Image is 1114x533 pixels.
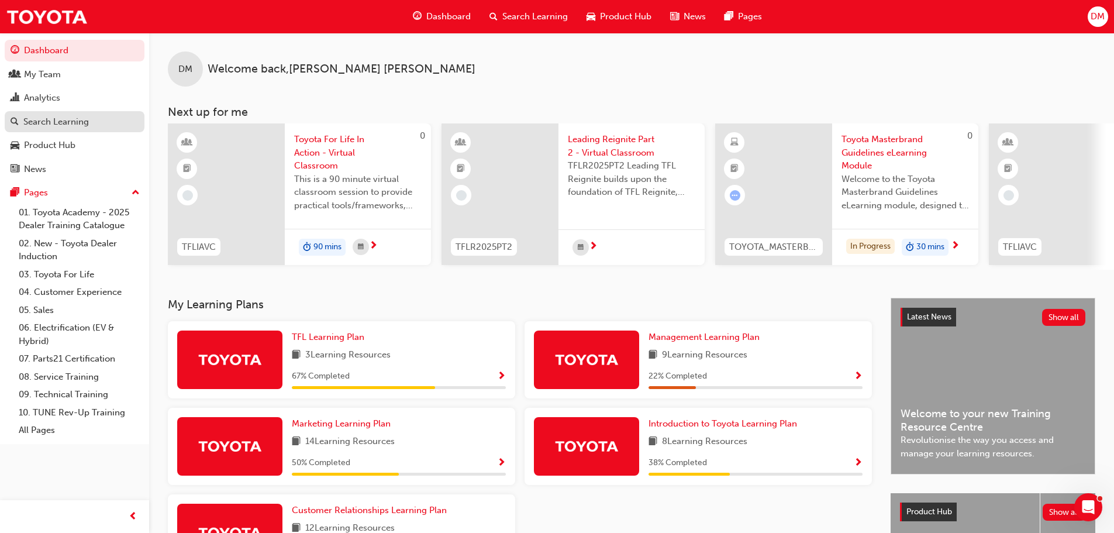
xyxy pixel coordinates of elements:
span: Welcome to the Toyota Masterbrand Guidelines eLearning module, designed to enhance your knowledge... [841,173,969,212]
span: 30 mins [916,240,944,254]
span: Leading Reignite Part 2 - Virtual Classroom [568,133,695,159]
span: Customer Relationships Learning Plan [292,505,447,515]
span: learningResourceType_INSTRUCTOR_LED-icon [183,135,191,150]
a: news-iconNews [661,5,715,29]
span: Introduction to Toyota Learning Plan [649,418,797,429]
a: 06. Electrification (EV & Hybrid) [14,319,144,350]
span: TFLIAVC [1003,240,1037,254]
span: Welcome to your new Training Resource Centre [901,407,1085,434]
button: Show Progress [497,456,506,470]
span: 50 % Completed [292,456,350,470]
span: Dashboard [426,10,471,23]
span: book-icon [649,435,657,449]
img: Trak [6,4,88,30]
span: guage-icon [11,46,19,56]
a: guage-iconDashboard [403,5,480,29]
button: DashboardMy TeamAnalyticsSearch LearningProduct HubNews [5,37,144,182]
span: Toyota For Life In Action - Virtual Classroom [294,133,422,173]
span: Marketing Learning Plan [292,418,391,429]
span: book-icon [292,348,301,363]
span: Pages [738,10,762,23]
span: 22 % Completed [649,370,707,383]
span: next-icon [951,241,960,252]
span: calendar-icon [358,240,364,255]
span: Toyota Masterbrand Guidelines eLearning Module [841,133,969,173]
a: TFLR2025PT2Leading Reignite Part 2 - Virtual ClassroomTFLR2025PT2 Leading TFL Reignite builds upo... [442,123,705,265]
span: learningRecordVerb_ATTEMPT-icon [730,190,740,201]
span: 8 Learning Resources [662,435,747,449]
span: learningRecordVerb_NONE-icon [182,190,193,201]
button: Show Progress [854,369,863,384]
a: 09. Technical Training [14,386,144,404]
h3: My Learning Plans [168,298,872,311]
span: learningRecordVerb_NONE-icon [456,190,467,201]
span: 0 [967,130,972,141]
img: Trak [554,436,619,456]
span: 3 Learning Resources [305,348,391,363]
span: Show Progress [497,458,506,469]
span: search-icon [11,117,19,128]
a: 0TOYOTA_MASTERBRAND_ELToyota Masterbrand Guidelines eLearning ModuleWelcome to the Toyota Masterb... [715,123,978,265]
span: pages-icon [11,188,19,198]
a: Latest NewsShow all [901,308,1085,326]
a: 07. Parts21 Certification [14,350,144,368]
img: Trak [198,349,262,370]
a: All Pages [14,421,144,439]
a: My Team [5,64,144,85]
span: car-icon [587,9,595,24]
a: Latest NewsShow allWelcome to your new Training Resource CentreRevolutionise the way you access a... [891,298,1095,474]
div: Search Learning [23,115,89,129]
a: TFL Learning Plan [292,331,369,344]
div: Product Hub [24,139,75,152]
a: Customer Relationships Learning Plan [292,504,451,517]
span: 90 mins [313,240,342,254]
span: next-icon [589,242,598,252]
span: Product Hub [600,10,651,23]
a: Management Learning Plan [649,331,764,344]
span: booktick-icon [730,161,739,177]
span: 67 % Completed [292,370,350,383]
button: Show all [1042,309,1086,326]
span: DM [1091,10,1105,23]
span: DM [178,63,192,76]
span: duration-icon [303,240,311,255]
a: 0TFLIAVCToyota For Life In Action - Virtual ClassroomThis is a 90 minute virtual classroom sessio... [168,123,431,265]
span: Welcome back , [PERSON_NAME] [PERSON_NAME] [208,63,475,76]
button: DM [1088,6,1108,27]
span: TFL Learning Plan [292,332,364,342]
span: Show Progress [854,372,863,382]
a: Analytics [5,87,144,109]
button: Pages [5,182,144,204]
span: Product Hub [906,507,952,517]
h3: Next up for me [149,105,1114,119]
div: News [24,163,46,176]
button: Show Progress [854,456,863,470]
a: 10. TUNE Rev-Up Training [14,404,144,422]
span: 14 Learning Resources [305,435,395,449]
span: chart-icon [11,93,19,104]
span: 9 Learning Resources [662,348,747,363]
button: Show Progress [497,369,506,384]
span: up-icon [132,185,140,201]
a: 05. Sales [14,301,144,319]
span: learningResourceType_INSTRUCTOR_LED-icon [1004,135,1012,150]
span: Show Progress [497,372,506,382]
span: TFLR2025PT2 Leading TFL Reignite builds upon the foundation of TFL Reignite, reaffirming our comm... [568,159,695,199]
a: search-iconSearch Learning [480,5,577,29]
a: Dashboard [5,40,144,61]
a: 02. New - Toyota Dealer Induction [14,235,144,266]
span: next-icon [369,241,378,252]
span: news-icon [11,164,19,175]
span: Latest News [907,312,951,322]
span: people-icon [11,70,19,80]
span: booktick-icon [457,161,465,177]
span: News [684,10,706,23]
a: Product HubShow all [900,503,1086,521]
span: Search Learning [502,10,568,23]
span: TFLIAVC [182,240,216,254]
span: pages-icon [725,9,733,24]
iframe: Intercom live chat [1074,493,1102,521]
a: car-iconProduct Hub [577,5,661,29]
span: calendar-icon [578,240,584,255]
